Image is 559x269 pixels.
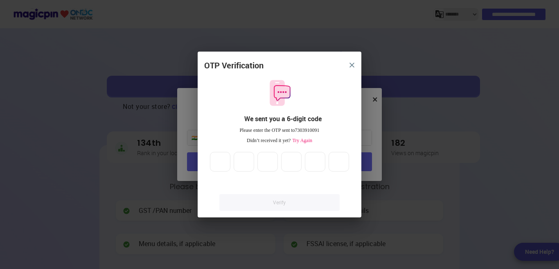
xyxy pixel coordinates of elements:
div: Didn’t received it yet? [204,137,355,144]
div: OTP Verification [204,60,264,72]
div: We sent you a 6-digit code [211,114,355,124]
img: 8zTxi7IzMsfkYqyYgBgfvSHvmzQA9juT1O3mhMgBDT8p5s20zMZ2JbefE1IEBlkXHwa7wAFxGwdILBLhkAAAAASUVORK5CYII= [349,63,354,68]
span: Try Again [291,138,312,143]
div: Please enter the OTP sent to 7303910091 [204,127,355,134]
a: Verify [219,194,340,211]
img: otpMessageIcon.11fa9bf9.svg [266,79,293,107]
button: close [345,58,359,72]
